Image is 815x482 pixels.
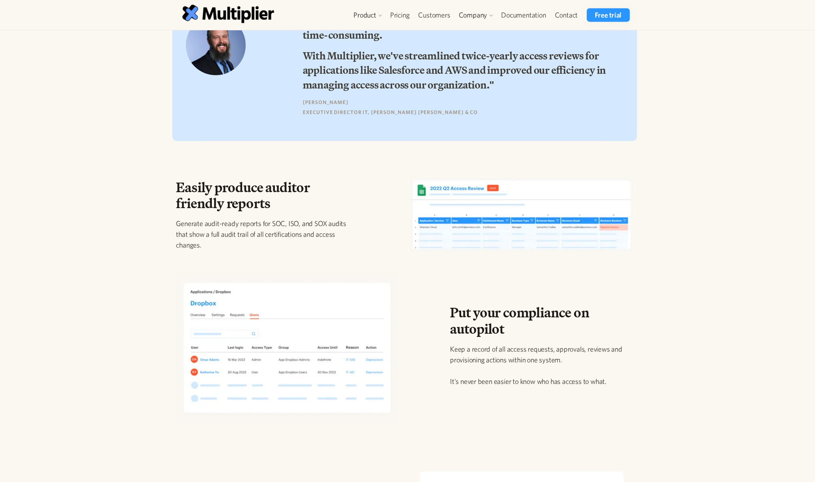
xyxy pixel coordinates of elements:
div: Company [455,8,497,22]
a: Free trial [587,8,630,22]
a: Customers [414,8,455,22]
a: Contact [551,8,582,22]
h3: With Multiplier, we've streamlined twice-yearly access reviews for applications like Salesforce a... [303,49,618,92]
p: Keep a record of all access requests, approvals, reviews and provisioning actions within one syst... [450,344,633,387]
a: Pricing [386,8,414,22]
strong: " [489,77,494,93]
a: Documentation [497,8,550,22]
p: Generate audit-ready reports for SOC, ISO, and SOX audits that show a full audit trail of all cer... [176,218,359,250]
div: Product [353,10,376,20]
h2: Easily produce auditor friendly reports [176,179,359,212]
h6: EXECUTIVE DIRECTOR IT, [PERSON_NAME] [PERSON_NAME] & CO [303,108,618,116]
strong: [PERSON_NAME] [303,99,348,105]
h2: Put your compliance on autopilot [450,305,633,337]
div: Product [349,8,386,22]
div: Company [459,10,487,20]
h3: "Before Multiplier, our access recertification process was manual and time-consuming. [303,13,618,42]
